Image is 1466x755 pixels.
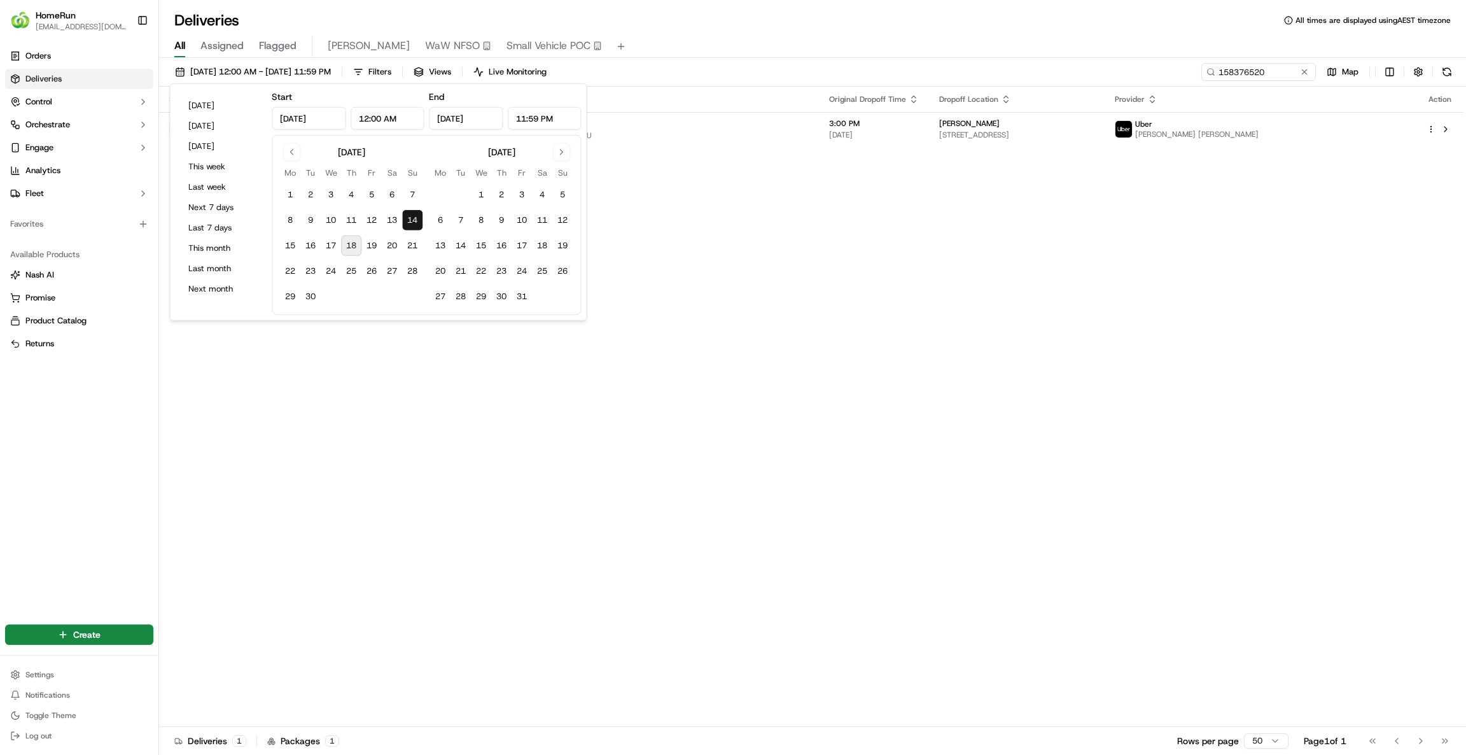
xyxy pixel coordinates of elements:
input: Time [508,107,582,130]
th: Monday [280,166,300,180]
button: 12 [361,210,382,230]
button: [DATE] [183,117,259,135]
th: Wednesday [321,166,341,180]
button: 23 [491,261,512,281]
div: Packages [267,735,339,747]
button: 9 [300,210,321,230]
h1: Deliveries [174,10,239,31]
button: 22 [280,261,300,281]
span: Flagged [259,38,297,53]
div: Action [1427,94,1453,104]
button: This week [183,158,259,176]
button: Returns [5,334,153,354]
a: Orders [5,46,153,66]
button: Go to next month [552,143,570,161]
button: 28 [402,261,422,281]
a: Returns [10,338,148,349]
button: Nash AI [5,265,153,285]
button: 2 [491,185,512,205]
button: 28 [450,286,471,307]
input: Time [351,107,424,130]
button: 18 [532,236,552,256]
button: 16 [491,236,512,256]
button: 23 [300,261,321,281]
button: 5 [552,185,573,205]
button: 14 [402,210,422,230]
th: Tuesday [300,166,321,180]
span: Small Vehicle POC [506,38,590,53]
span: WaW NFSO [425,38,480,53]
button: [DATE] [183,138,259,155]
button: 4 [532,185,552,205]
span: [PERSON_NAME] [PERSON_NAME] [1135,129,1259,139]
span: Orchestrate [25,119,70,131]
button: 31 [512,286,532,307]
button: Engage [5,138,153,158]
span: Views [429,66,451,78]
span: Log out [25,731,52,741]
button: 10 [512,210,532,230]
button: 25 [532,261,552,281]
div: [DATE] [338,146,365,159]
span: Nash AI [25,269,54,281]
a: Deliveries [5,69,153,89]
button: 4 [341,185,361,205]
button: Product Catalog [5,311,153,331]
button: 6 [430,210,450,230]
span: Product Catalog [25,315,87,327]
button: 25 [341,261,361,281]
button: 26 [552,261,573,281]
input: Date [429,107,503,130]
button: This month [183,239,259,257]
button: 19 [552,236,573,256]
span: Live Monitoring [489,66,547,78]
button: HomeRunHomeRun[EMAIL_ADDRESS][DOMAIN_NAME] [5,5,132,36]
th: Monday [430,166,450,180]
button: [DATE] [183,97,259,115]
span: Uber [1135,119,1152,129]
input: Date [272,107,346,130]
button: 3 [321,185,341,205]
span: HomeRun [36,9,76,22]
button: 16 [300,236,321,256]
button: Control [5,92,153,112]
button: 30 [491,286,512,307]
span: [DATE] 12:00 AM - [DATE] 11:59 PM [190,66,331,78]
span: Fleet [25,188,44,199]
button: Next 7 days [183,199,259,216]
th: Tuesday [450,166,471,180]
a: Nash AI [10,269,148,281]
button: 6 [382,185,402,205]
span: [PERSON_NAME] [328,38,410,53]
button: Last month [183,260,259,278]
div: Favorites [5,214,153,234]
th: Saturday [382,166,402,180]
span: Settings [25,670,54,680]
button: Views [408,63,457,81]
th: Thursday [491,166,512,180]
th: Sunday [552,166,573,180]
th: Thursday [341,166,361,180]
span: Dropoff Location [939,94,998,104]
button: Log out [5,727,153,745]
button: Next month [183,280,259,298]
button: 15 [471,236,491,256]
input: Type to search [1201,63,1316,81]
button: 21 [450,261,471,281]
button: 8 [280,210,300,230]
button: 17 [512,236,532,256]
th: Sunday [402,166,422,180]
button: 27 [430,286,450,307]
button: 29 [471,286,491,307]
button: 21 [402,236,422,256]
span: Deliveries [25,73,62,85]
button: 12 [552,210,573,230]
span: [PERSON_NAME] [939,118,1000,129]
div: [DATE] [488,146,515,159]
button: Live Monitoring [468,63,552,81]
button: [EMAIL_ADDRESS][DOMAIN_NAME] [36,22,127,32]
button: 26 [361,261,382,281]
button: 24 [512,261,532,281]
label: End [429,91,444,102]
